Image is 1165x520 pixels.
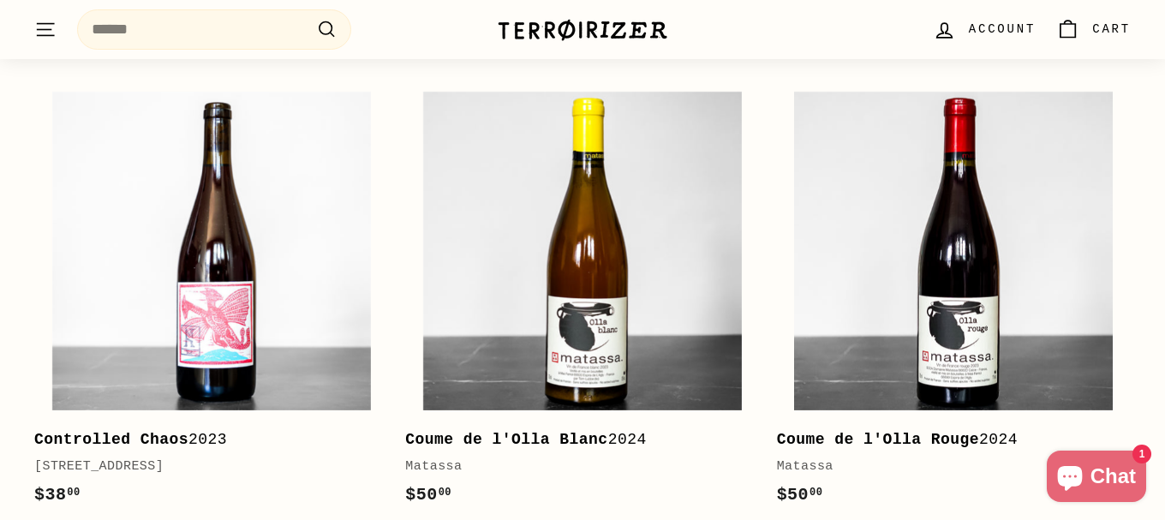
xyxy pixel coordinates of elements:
div: Matassa [405,457,742,477]
b: Coume de l'Olla Blanc [405,431,607,448]
div: [STREET_ADDRESS] [34,457,371,477]
span: $38 [34,485,81,505]
sup: 00 [67,487,80,499]
span: $50 [405,485,451,505]
div: 2023 [34,427,371,452]
div: 2024 [777,427,1114,452]
span: Cart [1092,20,1131,39]
b: Controlled Chaos [34,431,188,448]
a: Account [923,4,1046,55]
sup: 00 [439,487,451,499]
div: 2024 [405,427,742,452]
sup: 00 [810,487,822,499]
div: Matassa [777,457,1114,477]
span: Account [969,20,1036,39]
b: Coume de l'Olla Rouge [777,431,979,448]
inbox-online-store-chat: Shopify online store chat [1042,451,1151,506]
a: Cart [1046,4,1141,55]
span: $50 [777,485,823,505]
